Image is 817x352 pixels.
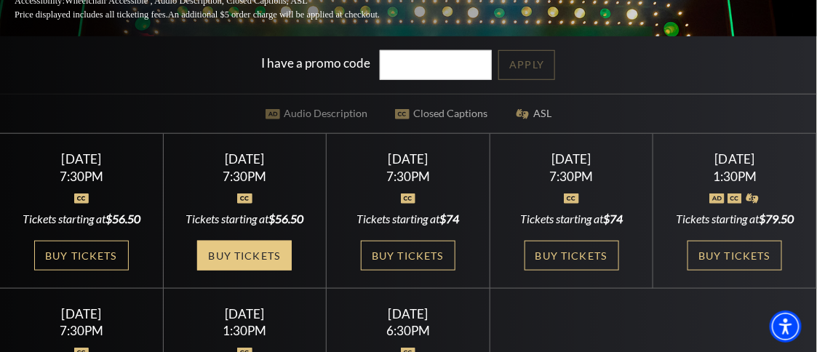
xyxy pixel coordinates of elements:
div: Tickets starting at [344,211,472,227]
label: I have a promo code [262,56,371,71]
a: Buy Tickets [34,241,129,271]
div: [DATE] [17,151,146,167]
span: $74 [603,212,623,225]
div: [DATE] [17,306,146,321]
div: Accessibility Menu [770,311,802,343]
div: 1:30PM [180,324,308,337]
p: Price displayed includes all ticketing fees. [15,8,415,22]
div: [DATE] [508,151,636,167]
div: Tickets starting at [180,211,308,227]
span: $56.50 [105,212,140,225]
div: [DATE] [180,151,308,167]
span: $56.50 [268,212,303,225]
a: Buy Tickets [688,241,782,271]
div: [DATE] [671,151,799,167]
div: Tickets starting at [671,211,799,227]
a: Buy Tickets [197,241,292,271]
a: Buy Tickets [525,241,619,271]
div: [DATE] [344,306,472,321]
div: 7:30PM [508,170,636,183]
div: Tickets starting at [17,211,146,227]
div: 6:30PM [344,324,472,337]
div: Tickets starting at [508,211,636,227]
span: $79.50 [759,212,794,225]
div: [DATE] [180,306,308,321]
span: $74 [439,212,459,225]
a: Buy Tickets [361,241,455,271]
span: An additional $5 order charge will be applied at checkout. [168,9,380,20]
div: 7:30PM [17,170,146,183]
div: 1:30PM [671,170,799,183]
div: 7:30PM [180,170,308,183]
div: [DATE] [344,151,472,167]
div: 7:30PM [344,170,472,183]
div: 7:30PM [17,324,146,337]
